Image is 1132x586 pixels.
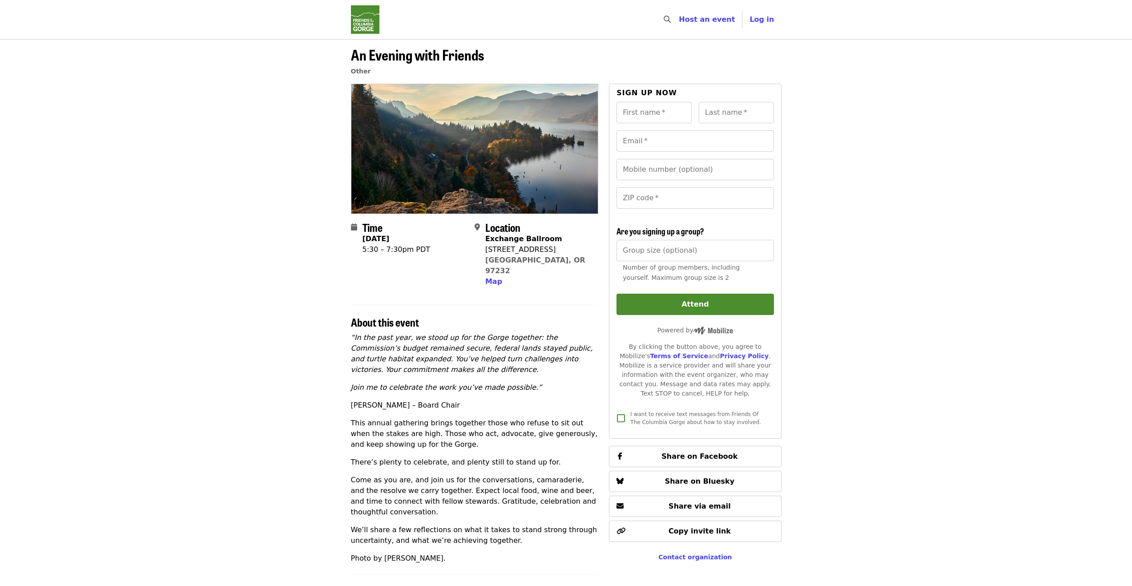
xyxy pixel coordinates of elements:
[630,411,761,425] span: I want to receive text messages from Friends Of The Columbia Gorge about how to stay involved.
[351,68,371,75] a: Other
[351,475,599,517] p: Come as you are, and join us for the conversations, camaraderie, and the resolve we carry togethe...
[609,471,781,492] button: Share on Bluesky
[699,102,774,123] input: Last name
[351,383,542,392] em: Join me to celebrate the work you’ve made possible.”
[485,256,585,275] a: [GEOGRAPHIC_DATA], OR 97232
[351,84,598,213] img: An Evening with Friends organized by Friends Of The Columbia Gorge
[351,314,419,330] span: About this event
[485,277,502,286] span: Map
[609,496,781,517] button: Share via email
[658,554,732,561] a: Contact organization
[720,352,769,360] a: Privacy Policy
[485,276,502,287] button: Map
[616,89,677,97] span: Sign up now
[693,327,733,335] img: Powered by Mobilize
[363,219,383,235] span: Time
[742,11,781,28] button: Log in
[616,225,704,237] span: Are you signing up a group?
[351,5,379,34] img: Friends Of The Columbia Gorge - Home
[657,327,733,334] span: Powered by
[749,15,774,24] span: Log in
[616,240,773,261] input: [object Object]
[351,333,593,374] em: “In the past year, we stood up for the Gorge together: the Commission’s budget remained secure, f...
[616,102,692,123] input: First name
[351,525,599,546] p: We’ll share a few reflections on what it takes to stand strong through uncertainty, and what we’r...
[351,457,599,468] p: There’s plenty to celebrate, and plenty still to stand up for.
[669,502,731,510] span: Share via email
[664,15,671,24] i: search icon
[351,223,357,231] i: calendar icon
[485,234,562,243] strong: Exchange Ballroom
[616,342,773,398] div: By clicking the button above, you agree to Mobilize's and . Mobilize is a service provider and wi...
[669,527,731,535] span: Copy invite link
[609,446,781,467] button: Share on Facebook
[661,452,737,461] span: Share on Facebook
[485,219,520,235] span: Location
[609,521,781,542] button: Copy invite link
[665,477,735,485] span: Share on Bluesky
[616,294,773,315] button: Attend
[363,244,431,255] div: 5:30 – 7:30pm PDT
[485,244,591,255] div: [STREET_ADDRESS]
[650,352,708,360] a: Terms of Service
[363,234,390,243] strong: [DATE]
[616,187,773,209] input: ZIP code
[351,400,599,411] p: [PERSON_NAME] – Board Chair
[616,159,773,180] input: Mobile number (optional)
[351,553,599,564] p: Photo by [PERSON_NAME].
[676,9,683,30] input: Search
[475,223,480,231] i: map-marker-alt icon
[679,15,735,24] a: Host an event
[351,44,484,65] span: An Evening with Friends
[616,130,773,152] input: Email
[623,264,740,281] span: Number of group members, including yourself. Maximum group size is 2
[351,418,599,450] p: This annual gathering brings together those who refuse to sit out when the stakes are high. Those...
